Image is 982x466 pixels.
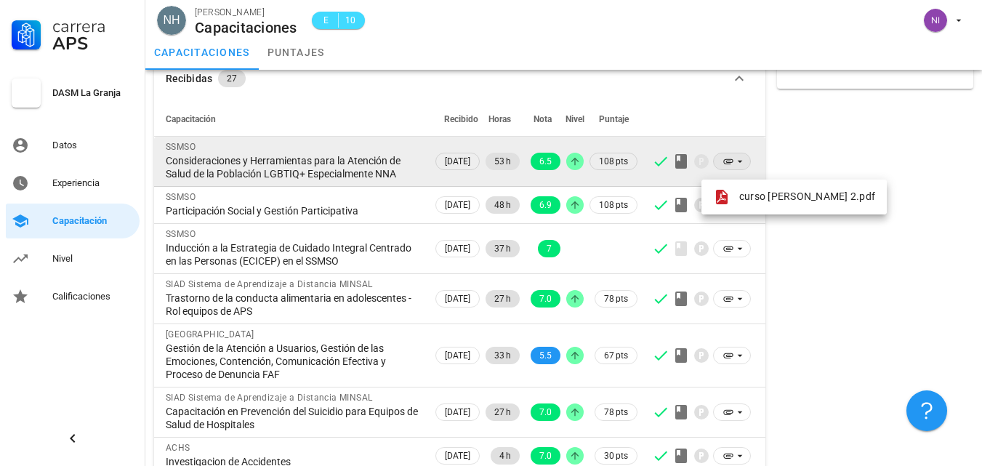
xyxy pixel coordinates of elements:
[523,102,563,137] th: Nota
[444,114,478,124] span: Recibido
[539,196,552,214] span: 6.9
[445,153,470,169] span: [DATE]
[563,102,587,137] th: Nivel
[52,215,134,227] div: Capacitación
[604,449,628,463] span: 30 pts
[154,102,432,137] th: Capacitación
[6,204,140,238] a: Capacitación
[345,13,356,28] span: 10
[166,229,196,239] span: SSMSO
[499,447,511,465] span: 4 h
[166,292,421,318] div: Trastorno de la conducta alimentaria en adolescentes - Rol equipos de APS
[534,114,552,124] span: Nota
[163,6,180,35] span: NH
[494,403,511,421] span: 27 h
[587,102,640,137] th: Puntaje
[494,290,511,308] span: 27 h
[539,347,552,364] span: 5.5
[445,348,470,363] span: [DATE]
[227,70,237,87] span: 27
[924,9,947,32] div: avatar
[445,241,470,257] span: [DATE]
[604,405,628,419] span: 78 pts
[494,347,511,364] span: 33 h
[488,114,511,124] span: Horas
[445,448,470,464] span: [DATE]
[166,192,196,202] span: SSMSO
[166,405,421,431] div: Capacitación en Prevención del Suicidio para Equipos de Salud de Hospitales
[494,196,511,214] span: 48 h
[739,190,875,202] span: curso [PERSON_NAME] 2.pdf
[52,291,134,302] div: Calificaciones
[6,166,140,201] a: Experiencia
[6,241,140,276] a: Nivel
[599,154,628,169] span: 108 pts
[604,292,628,306] span: 78 pts
[166,393,372,403] span: SIAD Sistema de Aprendizaje a Distancia MINSAL
[166,71,212,87] div: Recibidas
[157,6,186,35] div: avatar
[145,35,259,70] a: capacitaciones
[321,13,332,28] span: E
[566,114,584,124] span: Nivel
[52,17,134,35] div: Carrera
[604,348,628,363] span: 67 pts
[166,114,216,124] span: Capacitación
[494,153,511,170] span: 53 h
[483,102,523,137] th: Horas
[154,55,765,102] button: Recibidas 27
[6,128,140,163] a: Datos
[432,102,483,137] th: Recibido
[539,153,552,170] span: 6.5
[166,279,372,289] span: SIAD Sistema de Aprendizaje a Distancia MINSAL
[259,35,334,70] a: puntajes
[195,20,297,36] div: Capacitaciones
[539,403,552,421] span: 7.0
[166,204,421,217] div: Participación Social y Gestión Participativa
[52,35,134,52] div: APS
[539,290,552,308] span: 7.0
[52,177,134,189] div: Experiencia
[166,443,190,453] span: ACHS
[445,291,470,307] span: [DATE]
[166,342,421,381] div: Gestión de la Atención a Usuarios, Gestión de las Emociones, Contención, Comunicación Efectiva y ...
[195,5,297,20] div: [PERSON_NAME]
[599,198,628,212] span: 108 pts
[539,447,552,465] span: 7.0
[166,142,196,152] span: SSMSO
[166,241,421,268] div: Inducción a la Estrategia de Cuidado Integral Centrado en las Personas (ECICEP) en el SSMSO
[445,197,470,213] span: [DATE]
[52,140,134,151] div: Datos
[52,253,134,265] div: Nivel
[166,329,254,340] span: [GEOGRAPHIC_DATA]
[599,114,629,124] span: Puntaje
[494,240,511,257] span: 37 h
[6,279,140,314] a: Calificaciones
[547,240,552,257] span: 7
[166,154,421,180] div: Consideraciones y Herramientas para la Atención de Salud de la Población LGBTIQ+ Especialmente NNA
[52,87,134,99] div: DASM La Granja
[445,404,470,420] span: [DATE]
